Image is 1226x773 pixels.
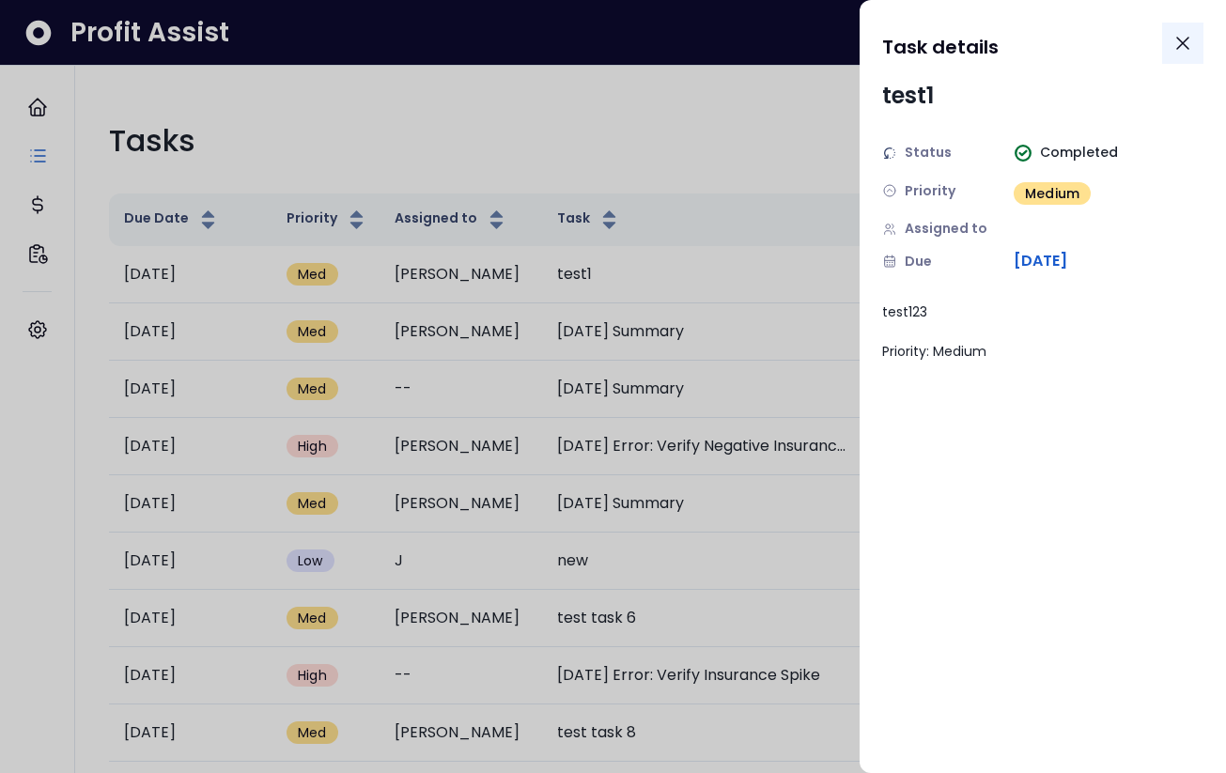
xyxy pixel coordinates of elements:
div: test1 [882,79,934,113]
span: Completed [1040,143,1118,162]
span: [DATE] [1014,250,1067,272]
h1: Task details [882,30,999,64]
div: test123 Priority: Medium [882,302,1203,362]
span: Priority [905,181,955,201]
span: Due [905,252,932,271]
span: Status [905,143,952,162]
img: Status [882,146,897,161]
img: Completed [1014,144,1032,162]
span: Assigned to [905,219,987,239]
button: Close [1162,23,1203,64]
span: Medium [1025,184,1079,203]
